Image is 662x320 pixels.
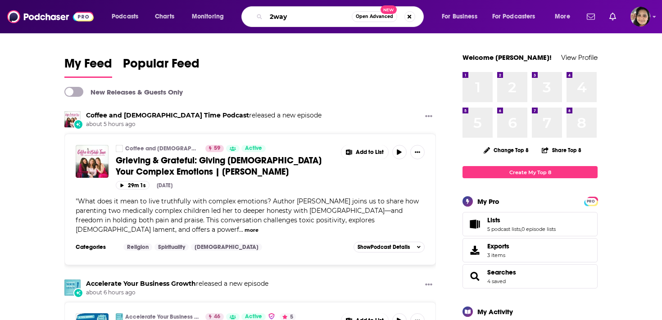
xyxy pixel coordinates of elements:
span: " [76,197,419,234]
a: Charts [149,9,180,24]
a: 4 saved [487,278,506,284]
a: My Feed [64,56,112,78]
button: open menu [186,9,236,24]
a: 0 episode lists [521,226,556,232]
a: View Profile [561,53,598,62]
div: New Episode [73,288,83,298]
button: 29m 1s [116,181,150,189]
h3: Categories [76,243,116,251]
span: 59 [214,144,220,153]
span: Add to List [356,149,384,156]
a: Grieving & Grateful: Giving [DEMOGRAPHIC_DATA] Your Complex Emotions | [PERSON_NAME] [116,155,335,177]
button: Share Top 8 [541,141,582,159]
input: Search podcasts, credits, & more... [266,9,352,24]
button: ShowPodcast Details [354,242,425,252]
span: Popular Feed [123,56,200,77]
div: My Pro [477,197,499,206]
span: New [381,5,397,14]
a: Popular Feed [123,56,200,78]
button: Show More Button [422,279,436,291]
span: Monitoring [192,10,224,23]
img: Grieving & Grateful: Giving God Your Complex Emotions | Jillian Benfield [76,145,109,178]
span: ... [239,225,243,234]
span: about 5 hours ago [86,121,322,128]
span: 3 items [487,252,509,258]
a: Coffee and [DEMOGRAPHIC_DATA] Time Podcast [125,145,200,152]
button: Show More Button [422,111,436,122]
button: more [245,226,258,234]
a: [DEMOGRAPHIC_DATA] [191,243,262,251]
button: open menu [549,9,581,24]
span: Exports [487,242,509,250]
div: My Activity [477,307,513,316]
a: New Releases & Guests Only [64,87,183,97]
span: What does it mean to live truthfully with complex emotions? Author [PERSON_NAME] joins us to shar... [76,197,419,234]
a: Spirituality [154,243,189,251]
a: Show notifications dropdown [583,9,599,24]
a: Welcome [PERSON_NAME]! [462,53,552,62]
span: Show Podcast Details [358,244,410,250]
h3: released a new episode [86,279,268,288]
div: New Episode [73,119,83,129]
button: Open AdvancedNew [352,11,397,22]
a: Exports [462,238,598,262]
a: Lists [466,218,484,230]
button: Show More Button [410,145,425,159]
span: More [555,10,570,23]
a: Religion [123,243,152,251]
span: about 6 hours ago [86,289,268,297]
button: Change Top 8 [478,144,534,156]
a: Coffee and Bible Time Podcast [116,145,123,152]
img: Podchaser - Follow, Share and Rate Podcasts [7,8,94,25]
img: Coffee and Bible Time Podcast [64,111,81,127]
span: Podcasts [112,10,138,23]
span: For Business [442,10,477,23]
button: open menu [105,9,150,24]
span: Active [245,144,262,153]
a: Searches [487,268,516,276]
a: Lists [487,216,556,224]
div: [DATE] [157,182,172,189]
span: Lists [462,212,598,236]
span: Lists [487,216,500,224]
a: Coffee and Bible Time Podcast [86,111,249,119]
img: Accelerate Your Business Growth [64,279,81,296]
a: Searches [466,270,484,283]
button: Show More Button [341,145,388,159]
div: Search podcasts, credits, & more... [250,6,432,27]
span: My Feed [64,56,112,77]
span: Logged in as shelbyjanner [630,7,650,27]
span: Charts [155,10,174,23]
span: Exports [466,244,484,257]
a: PRO [585,198,596,204]
span: Grieving & Grateful: Giving [DEMOGRAPHIC_DATA] Your Complex Emotions | [PERSON_NAME] [116,155,322,177]
button: open menu [435,9,489,24]
a: Show notifications dropdown [606,9,620,24]
img: User Profile [630,7,650,27]
span: For Podcasters [492,10,535,23]
span: , [521,226,521,232]
a: Accelerate Your Business Growth [86,279,196,288]
a: 5 podcast lists [487,226,521,232]
h3: released a new episode [86,111,322,120]
img: verified Badge [268,312,275,320]
a: Active [241,145,266,152]
button: Show profile menu [630,7,650,27]
a: Create My Top 8 [462,166,598,178]
span: Searches [462,264,598,288]
a: 59 [205,145,224,152]
button: open menu [486,9,549,24]
span: Open Advanced [356,14,393,19]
